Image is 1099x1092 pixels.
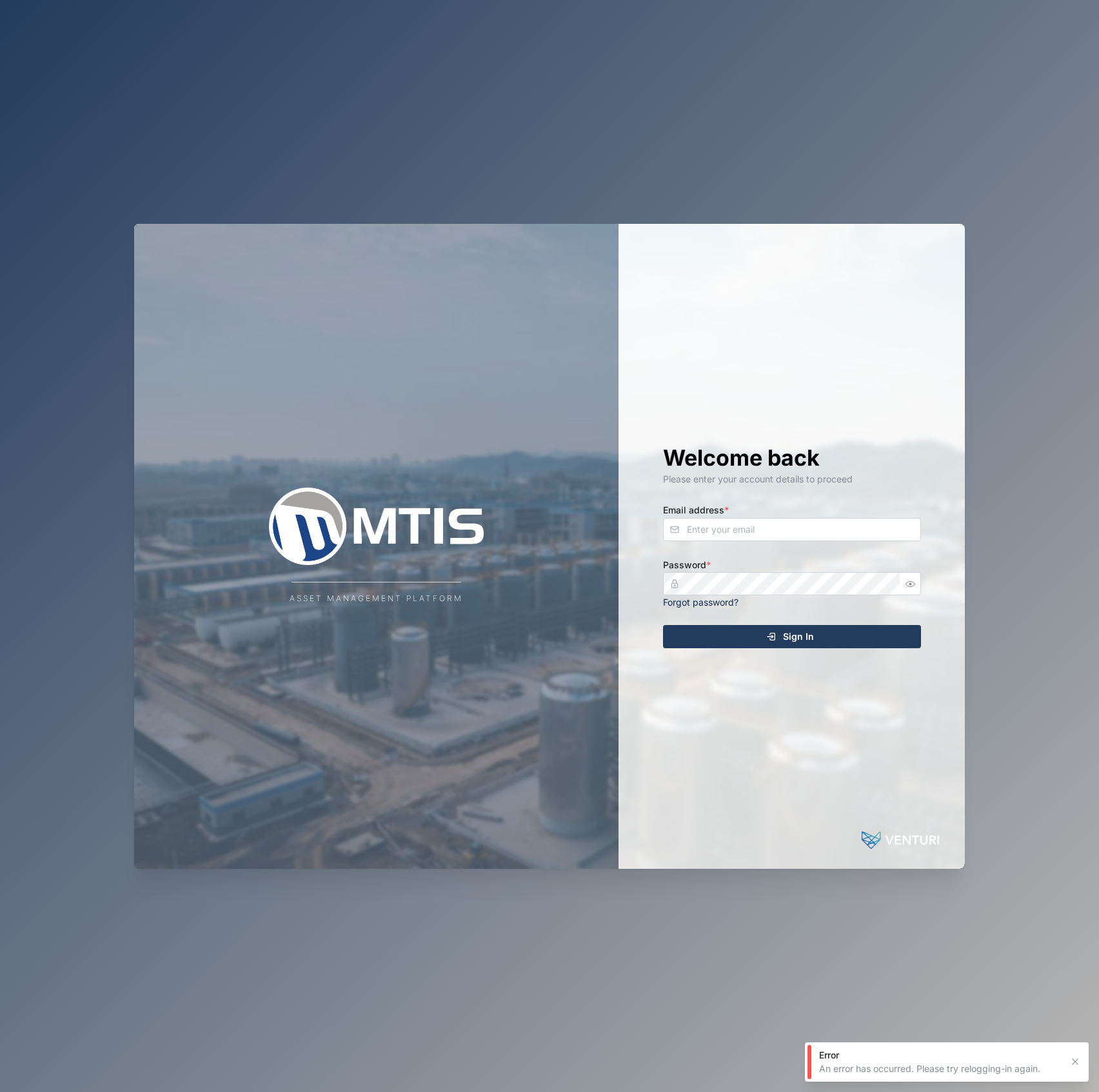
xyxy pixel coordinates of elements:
h1: Welcome back [663,444,921,472]
div: Asset Management Platform [290,593,463,605]
label: Password [663,558,711,572]
span: Sign In [783,626,814,648]
div: An error has occurred. Please try relogging-in again. [819,1062,1062,1075]
label: Email address [663,503,729,517]
div: Please enter your account details to proceed [663,472,921,486]
img: Powered by: Venturi [862,828,939,853]
div: Error [819,1049,1062,1062]
input: Enter your email [663,518,921,541]
img: Company Logo [248,488,506,565]
a: Forgot password? [663,597,738,608]
button: Sign In [663,625,921,648]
